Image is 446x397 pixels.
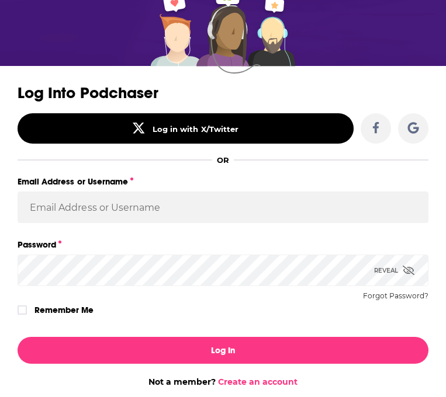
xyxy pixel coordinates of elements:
[217,155,229,165] div: OR
[153,124,238,134] div: Log in with X/Twitter
[34,302,94,318] label: Remember Me
[18,191,428,223] input: Email Address or Username
[18,174,428,189] label: Email Address or Username
[374,255,414,286] div: Reveal
[363,292,428,300] button: Forgot Password?
[18,377,428,387] div: Not a member?
[218,377,298,387] a: Create an account
[18,237,428,252] label: Password
[18,337,428,364] button: Log In
[18,113,354,144] button: Log in with X/Twitter
[18,85,428,102] h3: Log Into Podchaser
